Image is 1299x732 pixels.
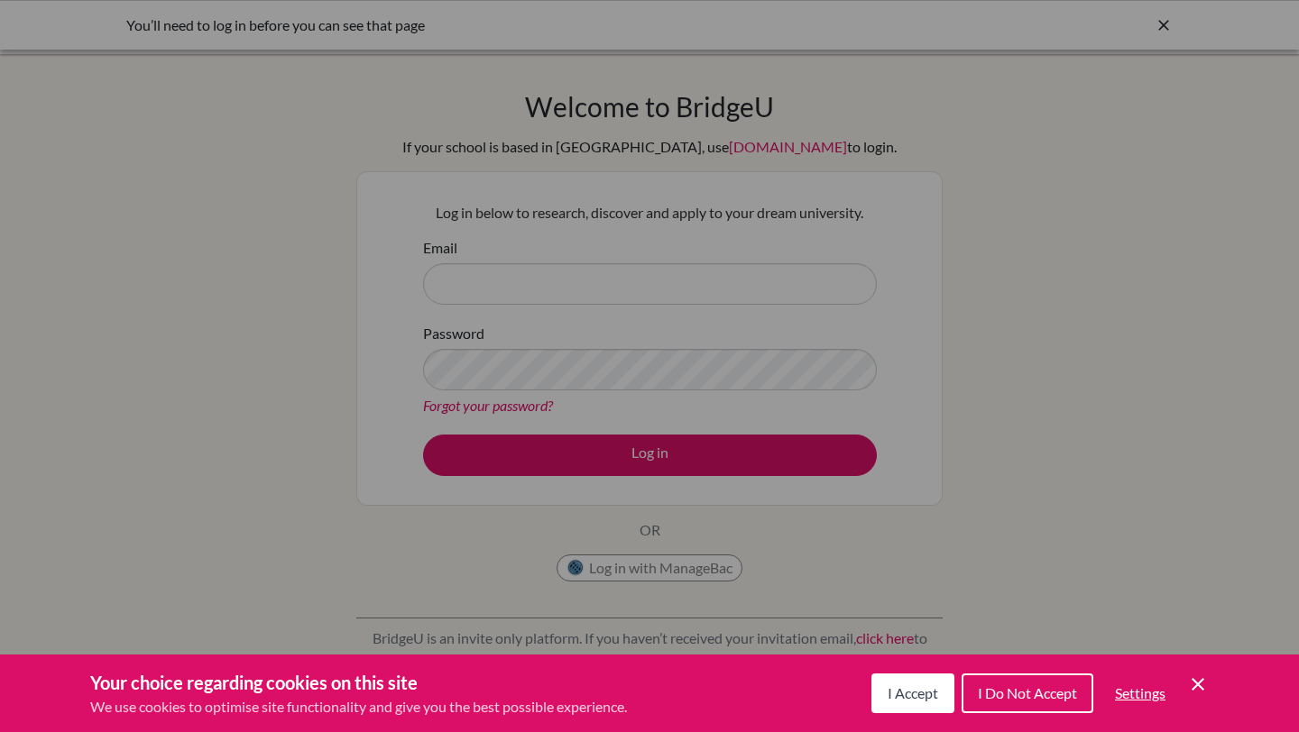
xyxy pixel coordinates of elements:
span: I Do Not Accept [978,684,1077,701]
p: We use cookies to optimise site functionality and give you the best possible experience. [90,696,627,718]
button: I Accept [871,673,954,713]
h3: Your choice regarding cookies on this site [90,669,627,696]
span: Settings [1115,684,1165,701]
span: I Accept [888,684,938,701]
button: Save and close [1187,673,1209,695]
button: Settings [1101,675,1180,711]
button: I Do Not Accept [962,673,1093,713]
